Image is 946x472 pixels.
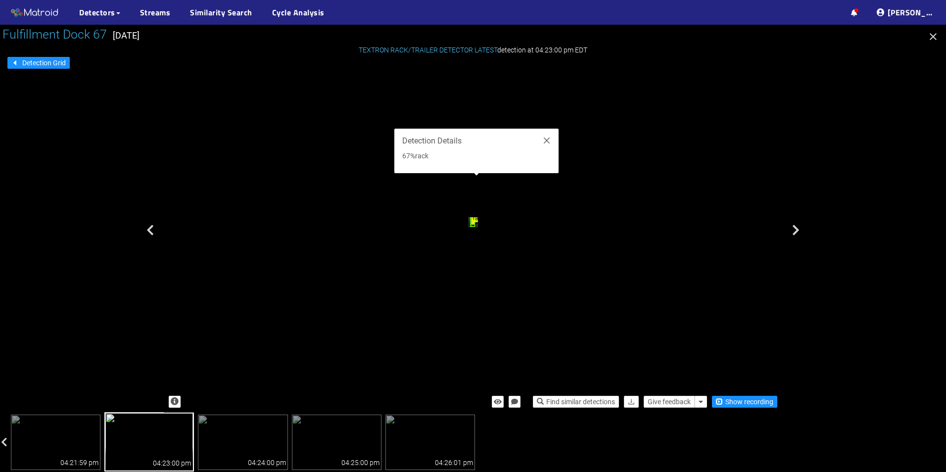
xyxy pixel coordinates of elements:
[472,215,485,222] span: rack
[628,398,635,406] span: download
[292,415,381,470] img: 1757967900.961353.jpg
[546,396,615,407] span: Find similar detections
[153,458,191,469] div: 04:23:00 pm
[402,152,415,160] span: 67%
[543,137,551,144] span: close
[272,6,325,18] a: Cycle Analysis
[648,396,691,407] span: Give feedback
[415,152,428,160] span: rack
[359,46,587,54] span: detection at 04:23:00 pm EDT
[402,135,462,147] span: Detection Details
[140,6,171,18] a: Streams
[385,415,475,470] img: 1757967961.354353.jpg
[471,214,488,221] span: trailer
[79,6,115,18] span: Detectors
[198,415,287,470] img: 1757967840.568353.jpg
[359,46,497,54] span: TEXTRON RACK/TRAILER DETECTOR LATEST
[190,6,252,18] a: Similarity Search
[113,30,140,41] span: [DATE]
[712,396,777,408] button: Show recording
[624,396,639,408] button: download
[644,396,695,408] button: Give feedback
[10,5,59,20] img: Matroid logo
[533,396,619,408] button: Find similar detections
[725,396,773,407] span: Show recording
[104,412,194,472] img: 1757967780.342353.jpg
